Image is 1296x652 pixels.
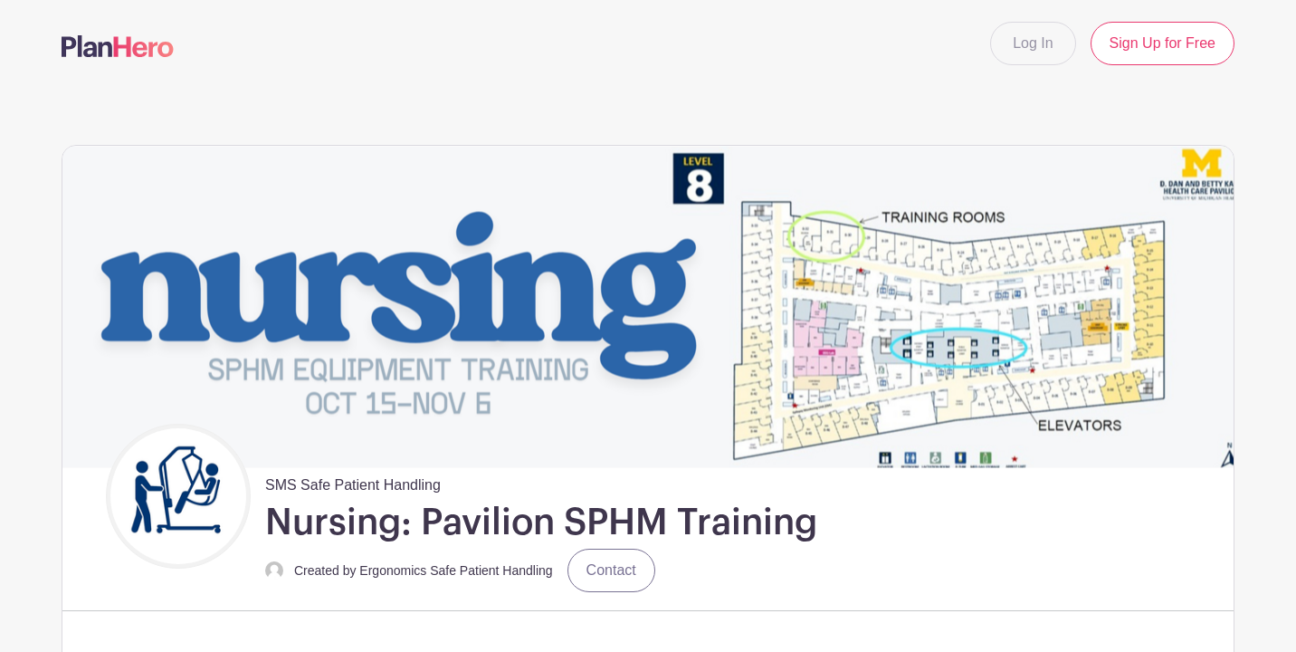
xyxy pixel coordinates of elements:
img: logo-507f7623f17ff9eddc593b1ce0a138ce2505c220e1c5a4e2b4648c50719b7d32.svg [62,35,174,57]
small: Created by Ergonomics Safe Patient Handling [294,563,553,578]
img: default-ce2991bfa6775e67f084385cd625a349d9dcbb7a52a09fb2fda1e96e2d18dcdb.png [265,561,283,580]
span: SMS Safe Patient Handling [265,467,441,496]
img: Untitled%20design.png [110,428,246,564]
img: event_banner_9715.png [62,146,1234,467]
h1: Nursing: Pavilion SPHM Training [265,500,817,545]
a: Sign Up for Free [1091,22,1234,65]
a: Log In [990,22,1075,65]
a: Contact [567,549,655,592]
